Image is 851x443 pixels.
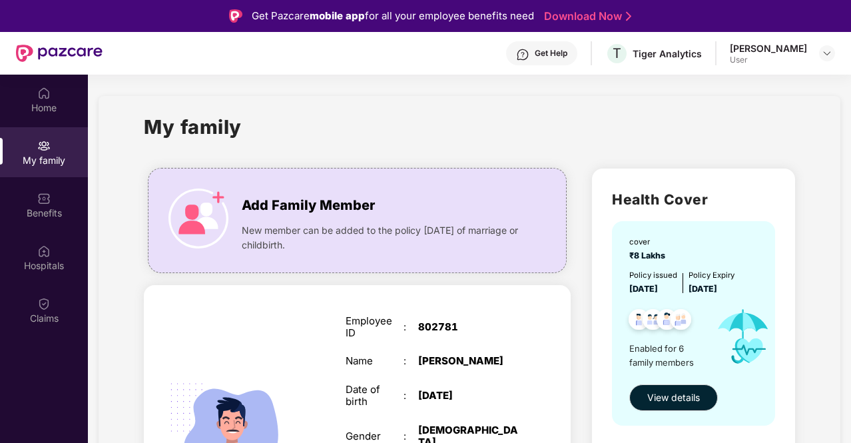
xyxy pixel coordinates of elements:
div: Tiger Analytics [633,47,702,60]
span: View details [647,390,700,405]
img: svg+xml;base64,PHN2ZyB4bWxucz0iaHR0cDovL3d3dy53My5vcmcvMjAwMC9zdmciIHdpZHRoPSI0OC45MTUiIGhlaWdodD... [637,305,669,338]
span: New member can be added to the policy [DATE] of marriage or childbirth. [242,223,525,252]
div: : [404,321,418,333]
img: svg+xml;base64,PHN2ZyB4bWxucz0iaHR0cDovL3d3dy53My5vcmcvMjAwMC9zdmciIHdpZHRoPSI0OC45NDMiIGhlaWdodD... [623,305,655,338]
span: Add Family Member [242,195,375,216]
img: svg+xml;base64,PHN2ZyBpZD0iSG9tZSIgeG1sbnM9Imh0dHA6Ly93d3cudzMub3JnLzIwMDAvc3ZnIiB3aWR0aD0iMjAiIG... [37,87,51,100]
strong: mobile app [310,9,365,22]
img: svg+xml;base64,PHN2ZyBpZD0iQmVuZWZpdHMiIHhtbG5zPSJodHRwOi8vd3d3LnczLm9yZy8yMDAwL3N2ZyIgd2lkdGg9Ij... [37,192,51,205]
img: svg+xml;base64,PHN2ZyBpZD0iQ2xhaW0iIHhtbG5zPSJodHRwOi8vd3d3LnczLm9yZy8yMDAwL3N2ZyIgd2lkdGg9IjIwIi... [37,297,51,310]
img: icon [706,296,781,378]
div: [PERSON_NAME] [730,42,807,55]
div: 802781 [418,321,519,333]
div: : [404,355,418,367]
img: svg+xml;base64,PHN2ZyB4bWxucz0iaHR0cDovL3d3dy53My5vcmcvMjAwMC9zdmciIHdpZHRoPSI0OC45NDMiIGhlaWdodD... [651,305,683,338]
img: svg+xml;base64,PHN2ZyBpZD0iSGVscC0zMngzMiIgeG1sbnM9Imh0dHA6Ly93d3cudzMub3JnLzIwMDAvc3ZnIiB3aWR0aD... [516,48,529,61]
div: cover [629,236,669,248]
div: Name [346,355,404,367]
button: View details [629,384,718,411]
img: svg+xml;base64,PHN2ZyBpZD0iRHJvcGRvd24tMzJ4MzIiIHhtbG5zPSJodHRwOi8vd3d3LnczLm9yZy8yMDAwL3N2ZyIgd2... [822,48,832,59]
div: User [730,55,807,65]
span: Enabled for 6 family members [629,342,706,369]
div: Employee ID [346,315,404,339]
div: : [404,390,418,402]
div: Policy issued [629,269,677,281]
span: ₹8 Lakhs [629,250,669,260]
div: Date of birth [346,384,404,408]
h2: Health Cover [612,189,774,211]
img: Logo [229,9,242,23]
img: svg+xml;base64,PHN2ZyB3aWR0aD0iMjAiIGhlaWdodD0iMjAiIHZpZXdCb3g9IjAgMCAyMCAyMCIgZmlsbD0ibm9uZSIgeG... [37,139,51,153]
img: New Pazcare Logo [16,45,103,62]
span: [DATE] [689,284,717,294]
div: Get Help [535,48,567,59]
h1: My family [144,112,242,142]
div: Policy Expiry [689,269,734,281]
div: [PERSON_NAME] [418,355,519,367]
img: icon [168,189,228,248]
img: svg+xml;base64,PHN2ZyB4bWxucz0iaHR0cDovL3d3dy53My5vcmcvMjAwMC9zdmciIHdpZHRoPSI0OC45NDMiIGhlaWdodD... [665,305,697,338]
div: Get Pazcare for all your employee benefits need [252,8,534,24]
a: Download Now [544,9,627,23]
img: svg+xml;base64,PHN2ZyBpZD0iSG9zcGl0YWxzIiB4bWxucz0iaHR0cDovL3d3dy53My5vcmcvMjAwMC9zdmciIHdpZHRoPS... [37,244,51,258]
div: Gender [346,430,404,442]
img: Stroke [626,9,631,23]
span: T [613,45,621,61]
div: [DATE] [418,390,519,402]
span: [DATE] [629,284,658,294]
div: : [404,430,418,442]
